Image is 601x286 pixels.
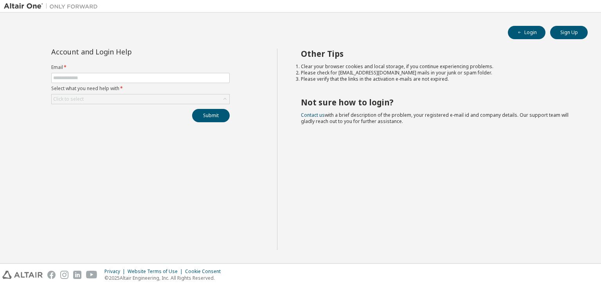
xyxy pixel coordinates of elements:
h2: Not sure how to login? [301,97,574,107]
div: Click to select [53,96,84,102]
label: Email [51,64,230,71]
label: Select what you need help with [51,85,230,92]
span: with a brief description of the problem, your registered e-mail id and company details. Our suppo... [301,112,569,125]
button: Sign Up [550,26,588,39]
div: Account and Login Help [51,49,194,55]
img: instagram.svg [60,271,68,279]
div: Website Terms of Use [128,268,185,275]
img: altair_logo.svg [2,271,43,279]
button: Submit [192,109,230,122]
div: Privacy [104,268,128,275]
div: Click to select [52,94,229,104]
img: facebook.svg [47,271,56,279]
li: Please verify that the links in the activation e-mails are not expired. [301,76,574,82]
img: youtube.svg [86,271,97,279]
button: Login [508,26,545,39]
li: Please check for [EMAIL_ADDRESS][DOMAIN_NAME] mails in your junk or spam folder. [301,70,574,76]
p: © 2025 Altair Engineering, Inc. All Rights Reserved. [104,275,225,281]
a: Contact us [301,112,325,118]
h2: Other Tips [301,49,574,59]
img: Altair One [4,2,102,10]
li: Clear your browser cookies and local storage, if you continue experiencing problems. [301,63,574,70]
img: linkedin.svg [73,271,81,279]
div: Cookie Consent [185,268,225,275]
